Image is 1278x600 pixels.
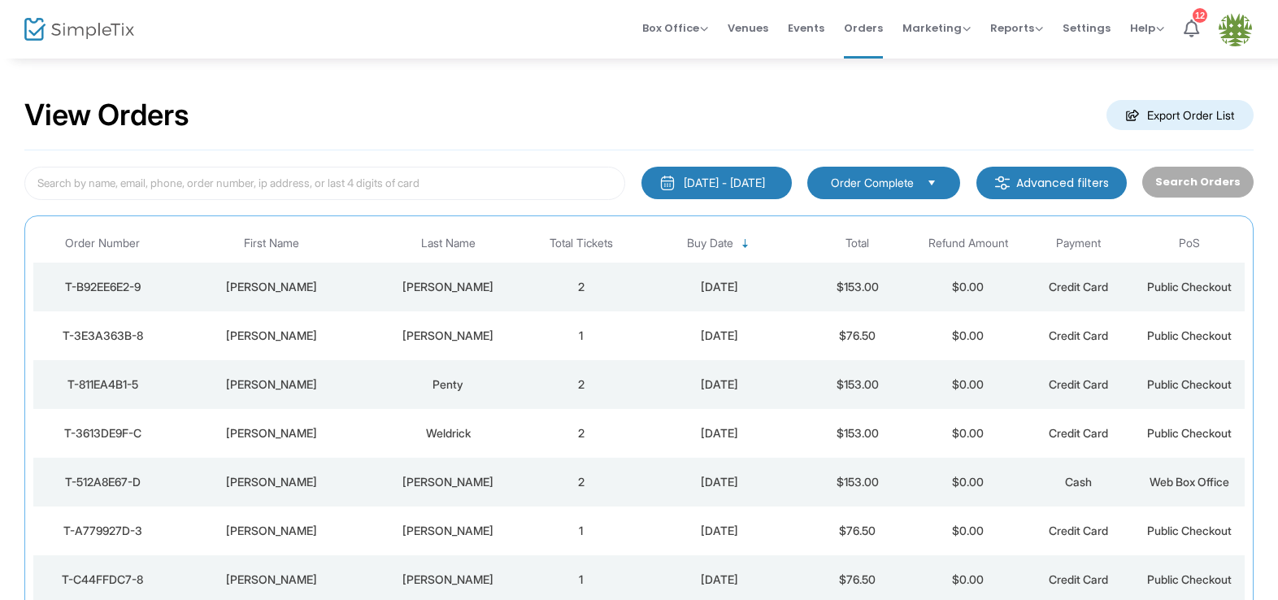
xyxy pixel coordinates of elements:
span: Buy Date [687,237,733,250]
button: [DATE] - [DATE] [641,167,792,199]
span: Events [788,7,824,49]
span: Public Checkout [1147,377,1232,391]
div: T-512A8E67-D [37,474,167,490]
button: Select [920,174,943,192]
th: Refund Amount [913,224,1024,263]
div: T-3613DE9F-C [37,425,167,441]
td: $153.00 [802,409,913,458]
td: $0.00 [913,263,1024,311]
span: Public Checkout [1147,572,1232,586]
div: 2025-09-11 [641,328,798,344]
div: T-B92EE6E2-9 [37,279,167,295]
th: Total [802,224,913,263]
td: $0.00 [913,507,1024,555]
div: Andrews [375,572,522,588]
span: Order Number [65,237,140,250]
span: Public Checkout [1147,426,1232,440]
td: 1 [526,507,637,555]
div: 2025-09-12 [641,279,798,295]
div: T-811EA4B1-5 [37,376,167,393]
div: 2025-09-11 [641,376,798,393]
td: $76.50 [802,311,913,360]
td: 2 [526,360,637,409]
div: T-C44FFDC7-8 [37,572,167,588]
div: Lauraine [176,572,367,588]
span: Sortable [739,237,752,250]
div: 2025-09-10 [641,523,798,539]
span: Credit Card [1049,377,1108,391]
div: Sandra [176,523,367,539]
div: T-A779927D-3 [37,523,167,539]
td: $153.00 [802,458,913,507]
td: $0.00 [913,409,1024,458]
div: Michalak [375,328,522,344]
span: Orders [844,7,883,49]
span: Credit Card [1049,280,1108,293]
span: Reports [990,20,1043,36]
div: Marvyn [176,474,367,490]
td: $0.00 [913,311,1024,360]
div: Wayne [176,425,367,441]
img: monthly [659,175,676,191]
div: Shaw [375,279,522,295]
span: Public Checkout [1147,280,1232,293]
div: David [176,376,367,393]
th: Total Tickets [526,224,637,263]
div: Morgan [375,474,522,490]
span: Venues [728,7,768,49]
span: Credit Card [1049,426,1108,440]
div: 2025-09-11 [641,425,798,441]
div: T-3E3A363B-8 [37,328,167,344]
span: First Name [244,237,299,250]
div: Penty [375,376,522,393]
td: $76.50 [802,507,913,555]
div: Manns [375,523,522,539]
td: $153.00 [802,360,913,409]
span: Public Checkout [1147,328,1232,342]
span: Box Office [642,20,708,36]
div: Leslie [176,328,367,344]
span: Settings [1063,7,1111,49]
span: Last Name [421,237,476,250]
span: Credit Card [1049,328,1108,342]
div: [DATE] - [DATE] [684,175,765,191]
div: Katherine [176,279,367,295]
span: Help [1130,20,1164,36]
div: 2025-09-09 [641,572,798,588]
h2: View Orders [24,98,189,133]
td: 2 [526,458,637,507]
m-button: Export Order List [1106,100,1254,130]
m-button: Advanced filters [976,167,1127,199]
div: 2025-09-11 [641,474,798,490]
td: 2 [526,409,637,458]
input: Search by name, email, phone, order number, ip address, or last 4 digits of card [24,167,625,200]
span: PoS [1179,237,1200,250]
span: Order Complete [831,175,914,191]
div: 12 [1193,8,1207,23]
td: 2 [526,263,637,311]
td: $0.00 [913,360,1024,409]
span: Credit Card [1049,524,1108,537]
div: Weldrick [375,425,522,441]
span: Public Checkout [1147,524,1232,537]
img: filter [994,175,1011,191]
span: Marketing [902,20,971,36]
span: Web Box Office [1150,475,1229,489]
span: Cash [1065,475,1092,489]
td: $153.00 [802,263,913,311]
td: 1 [526,311,637,360]
td: $0.00 [913,458,1024,507]
span: Credit Card [1049,572,1108,586]
span: Payment [1056,237,1101,250]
